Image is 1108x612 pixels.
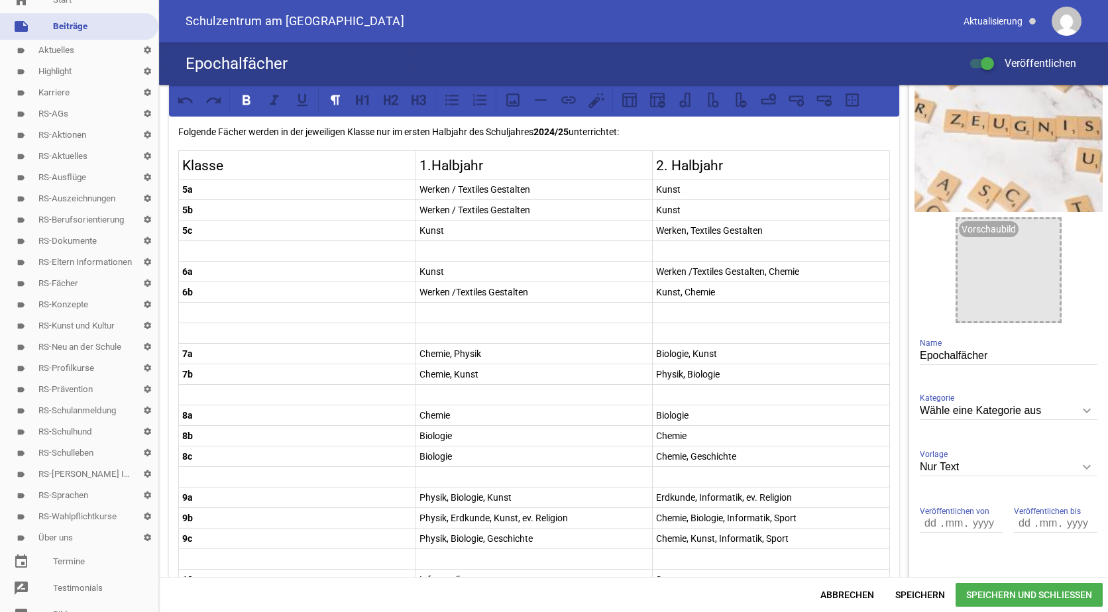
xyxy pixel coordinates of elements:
p: Werken /Textiles Gestalten, Chemie [656,264,886,280]
i: label [17,322,25,331]
i: settings [137,40,158,61]
i: settings [137,146,158,167]
p: Kunst [419,264,649,280]
i: label [17,513,25,521]
i: label [17,131,25,140]
i: settings [137,527,158,548]
p: Biologie [656,407,886,423]
i: settings [137,188,158,209]
i: settings [137,125,158,146]
i: note [13,19,29,34]
p: Biologie [419,448,649,464]
p: Chemie, Physik [419,346,649,362]
strong: 6b [182,287,193,297]
p: Kunst [656,202,886,218]
i: settings [137,421,158,442]
p: Kunst [656,181,886,197]
i: label [17,195,25,203]
input: dd [1014,515,1036,532]
strong: 8c [182,451,192,462]
i: label [17,534,25,542]
i: keyboard_arrow_down [1076,456,1097,478]
i: settings [137,209,158,230]
p: Physik, Biologie [656,366,886,382]
p: Kunst [419,223,649,238]
input: mm [1036,515,1060,532]
span: Speichern [885,583,956,607]
i: label [17,428,25,436]
strong: 5a [182,184,193,195]
i: label [17,470,25,479]
p: Erdkunde, Informatik, ev. Religion [656,489,886,505]
span: Abbrechen [810,583,885,607]
p: Kunst, Chemie [656,284,886,300]
p: Biologie, Kunst [656,346,886,362]
strong: 9b [182,513,193,523]
i: settings [137,230,158,252]
i: settings [137,167,158,188]
input: mm [942,515,966,532]
p: Chemie, Kunst [419,366,649,382]
i: label [17,343,25,352]
i: settings [137,103,158,125]
p: Physik, Biologie, Kunst [419,489,649,505]
p: Sport [656,572,886,587]
strong: 8b [182,431,193,441]
input: dd [920,515,942,532]
i: label [17,301,25,309]
p: Physik, Biologie, Geschichte [419,531,649,546]
span: Speichern und Schließen [956,583,1103,607]
i: settings [137,506,158,527]
span: Schulzentrum am [GEOGRAPHIC_DATA] [186,15,404,27]
strong: 5c [182,225,192,236]
i: label [17,449,25,458]
input: yyyy [966,515,999,532]
i: settings [137,400,158,421]
strong: 5b [182,205,193,215]
input: yyyy [1060,515,1093,532]
i: label [17,407,25,415]
strong: 9c [182,533,192,544]
i: label [17,237,25,246]
p: Chemie, Biologie, Informatik, Sport [656,510,886,526]
i: label [17,174,25,182]
i: label [17,68,25,76]
p: Werken / Textiles Gestalten [419,181,649,197]
strong: 7a [182,348,193,359]
span: Veröffentlichen bis [1014,505,1081,518]
i: label [17,364,25,373]
p: Physik, Erdkunde, Kunst, ev. Religion [419,510,649,526]
i: label [17,491,25,500]
i: label [17,89,25,97]
strong: 10a [182,574,198,585]
p: Folgende Fächer werden in der jeweiligen Klasse nur im ersten Halbjahr des Schuljahres unterrichtet: [178,124,890,140]
h3: Klasse [182,156,412,177]
h3: 1.Halbjahr [419,156,649,177]
div: Vorschaubild [959,221,1019,237]
i: label [17,258,25,267]
i: label [17,110,25,119]
i: settings [137,464,158,485]
i: keyboard_arrow_down [1076,400,1097,421]
i: label [17,385,25,394]
p: Chemie, Kunst, Informatik, Sport [656,531,886,546]
p: Chemie [419,407,649,423]
p: Informatik [419,572,649,587]
i: label [17,46,25,55]
strong: 2024/25 [533,127,569,137]
i: settings [137,336,158,358]
p: Werken /Textiles Gestalten [419,284,649,300]
strong: 9a [182,492,193,503]
i: settings [137,82,158,103]
i: settings [137,442,158,464]
i: settings [137,252,158,273]
strong: 6a [182,266,193,277]
i: label [17,216,25,225]
i: settings [137,315,158,336]
i: settings [137,273,158,294]
p: Werken / Textiles Gestalten [419,202,649,218]
h4: Epochalfächer [186,53,288,74]
i: settings [137,61,158,82]
i: settings [137,379,158,400]
i: label [17,152,25,161]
